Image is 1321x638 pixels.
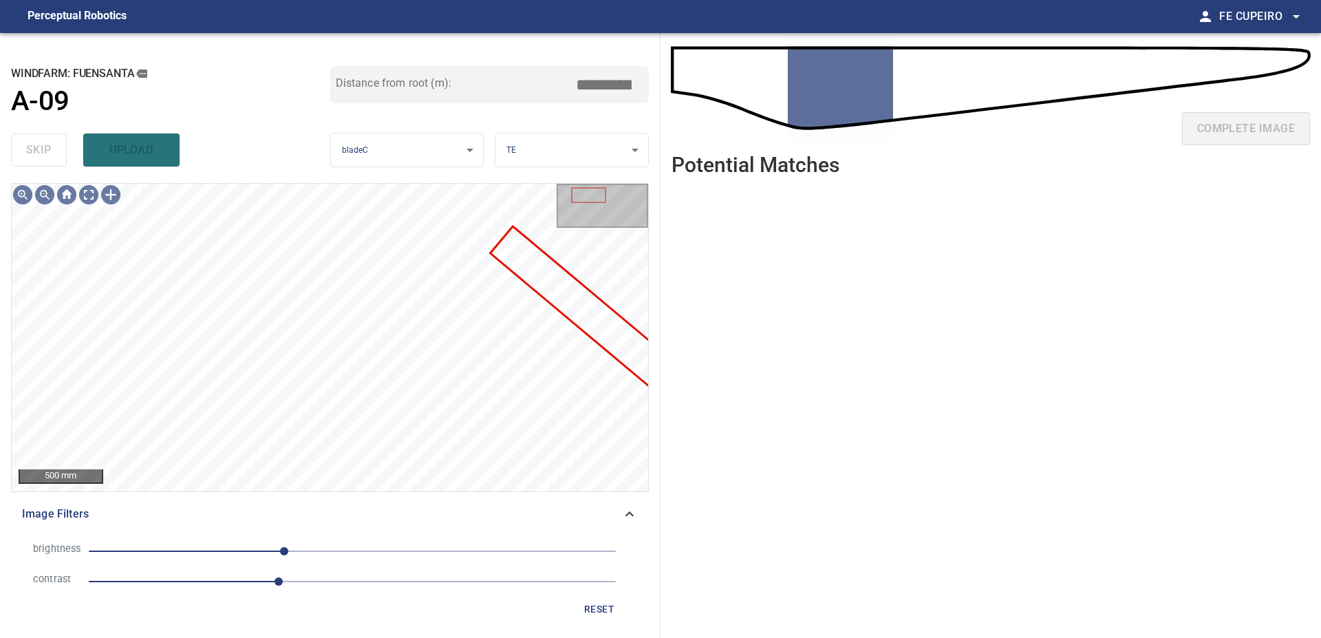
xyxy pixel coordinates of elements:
p: contrast [33,572,78,587]
div: Toggle selection [100,184,122,206]
button: copy message details [134,66,149,81]
div: Zoom out [34,184,56,206]
p: brightness [33,542,78,557]
label: Distance from root (m): [336,78,451,89]
span: person [1197,8,1214,25]
span: arrow_drop_down [1288,8,1304,25]
div: Toggle full page [78,184,100,206]
div: Image Filters [11,498,649,531]
div: TE [495,133,648,168]
span: bladeC [342,145,369,155]
div: Go home [56,184,78,206]
h2: Potential Matches [672,153,839,176]
h1: A-09 [11,85,69,118]
div: bladeC [331,133,484,168]
button: reset [577,597,621,622]
a: A-09 [11,85,330,118]
button: Fe Cupeiro [1214,3,1304,30]
div: Zoom in [12,184,34,206]
span: TE [506,145,516,155]
span: reset [583,601,616,618]
figcaption: Perceptual Robotics [28,6,127,28]
h2: windfarm: Fuensanta [11,66,330,81]
span: Fe Cupeiro [1219,7,1304,26]
span: Image Filters [22,506,621,522]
